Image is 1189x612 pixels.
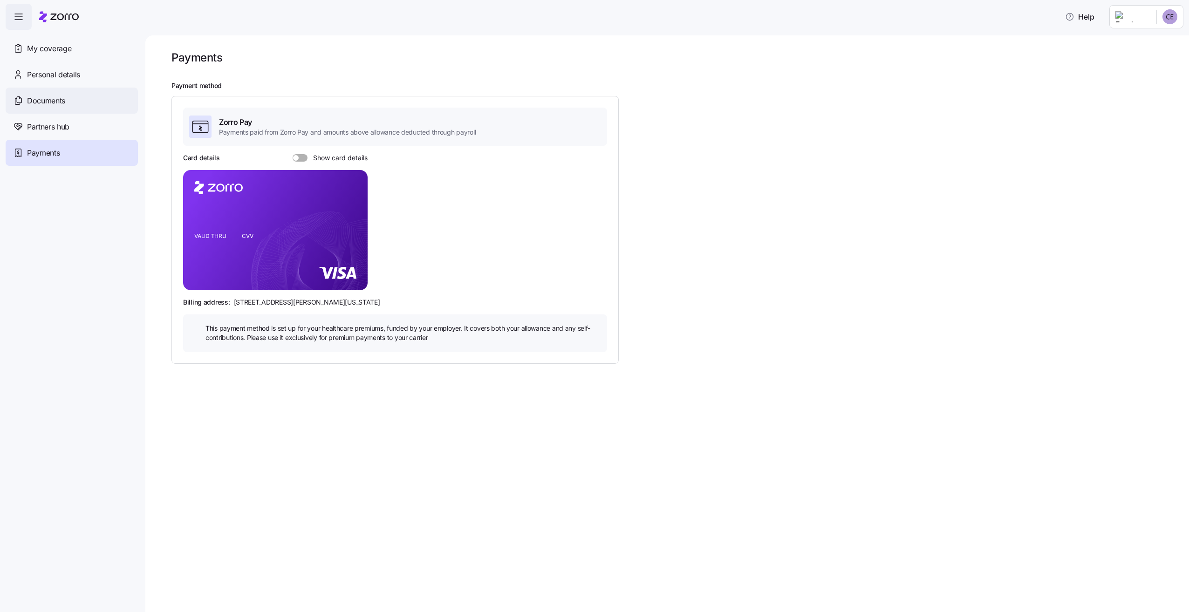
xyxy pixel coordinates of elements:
[27,43,71,54] span: My coverage
[27,121,69,133] span: Partners hub
[205,324,600,343] span: This payment method is set up for your healthcare premiums, funded by your employer. It covers bo...
[234,298,380,307] span: [STREET_ADDRESS][PERSON_NAME][US_STATE]
[242,232,253,239] tspan: CVV
[1162,9,1177,24] img: 1324de6f1632b552e05b87934a112819
[6,140,138,166] a: Payments
[171,82,1176,90] h2: Payment method
[27,95,65,107] span: Documents
[183,298,230,307] span: Billing address:
[219,116,476,128] span: Zorro Pay
[6,35,138,61] a: My coverage
[1058,7,1102,26] button: Help
[307,154,368,162] span: Show card details
[1065,11,1094,22] span: Help
[27,147,60,159] span: Payments
[171,50,222,65] h1: Payments
[219,128,476,137] span: Payments paid from Zorro Pay and amounts above allowance deducted through payroll
[6,114,138,140] a: Partners hub
[183,153,220,163] h3: Card details
[1115,11,1149,22] img: Employer logo
[6,88,138,114] a: Documents
[27,69,80,81] span: Personal details
[191,324,202,335] img: icon bulb
[194,232,226,239] tspan: VALID THRU
[6,61,138,88] a: Personal details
